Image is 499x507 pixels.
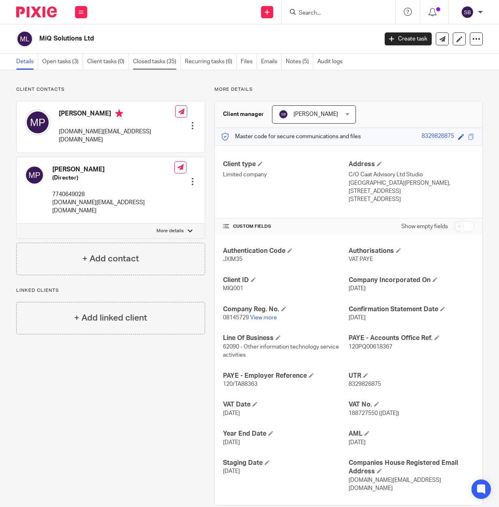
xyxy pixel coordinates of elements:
img: svg%3E [16,30,33,47]
span: [DATE] [349,286,366,291]
img: svg%3E [25,109,51,135]
a: Open tasks (3) [42,54,83,70]
a: Notes (5) [286,54,313,70]
img: svg%3E [461,6,474,19]
h4: Company Reg. No. [223,305,349,314]
h4: + Add contact [82,252,139,265]
span: [DATE] [223,468,240,474]
a: Emails [261,54,282,70]
a: Recurring tasks (6) [185,54,237,70]
span: [DOMAIN_NAME][EMAIL_ADDRESS][DOMAIN_NAME] [349,477,441,491]
h4: + Add linked client [74,312,147,324]
h4: Company Incorporated On [349,276,474,285]
h4: Staging Date [223,459,349,467]
h3: Client manager [223,110,264,118]
h4: Confirmation Statement Date [349,305,474,314]
h4: Companies House Registered Email Address [349,459,474,476]
p: Client contacts [16,86,205,93]
p: More details [156,228,184,234]
a: Files [241,54,257,70]
a: Details [16,54,38,70]
span: [PERSON_NAME] [293,111,338,117]
a: Closed tasks (35) [133,54,181,70]
h4: AML [349,430,474,438]
a: View more [250,315,277,321]
i: Primary [115,109,123,118]
h5: (Director) [52,174,174,182]
h4: [PERSON_NAME] [52,165,174,174]
p: [STREET_ADDRESS] [349,195,474,203]
h4: UTR [349,372,474,380]
span: 62090 - Other information technology service activities [223,344,339,358]
span: [DATE] [349,440,366,445]
h4: [PERSON_NAME] [59,109,175,120]
span: 8329826875 [349,381,381,387]
p: Linked clients [16,287,205,294]
p: Master code for secure communications and files [221,133,361,141]
h2: MiQ Solutions Ltd [39,34,306,43]
h4: Address [349,160,474,169]
span: 120PQ00618367 [349,344,392,350]
p: C/O Caat Advisory Ltd Studio [GEOGRAPHIC_DATA][PERSON_NAME], [STREET_ADDRESS] [349,171,474,195]
span: [DATE] [349,315,366,321]
p: More details [214,86,483,93]
div: 8329826875 [422,132,454,141]
span: JXIM35 [223,257,242,262]
p: 7740649028 [52,190,174,199]
p: Limited company [223,171,349,179]
span: VAT PAYE [349,257,373,262]
h4: Year End Date [223,430,349,438]
h4: CUSTOM FIELDS [223,223,349,230]
img: svg%3E [278,109,288,119]
h4: Authorisations [349,247,474,255]
a: Create task [385,32,432,45]
img: Pixie [16,6,57,17]
span: [DATE] [223,411,240,416]
h4: VAT No. [349,400,474,409]
input: Search [298,10,371,17]
span: [DATE] [223,440,240,445]
h4: PAYE - Accounts Office Ref. [349,334,474,342]
h4: VAT Date [223,400,349,409]
h4: Client type [223,160,349,169]
label: Show empty fields [401,222,448,231]
img: svg%3E [25,165,44,185]
p: [DOMAIN_NAME][EMAIL_ADDRESS][DOMAIN_NAME] [52,199,174,215]
span: 188727550 ([DATE]) [349,411,399,416]
span: 120/TA88363 [223,381,257,387]
a: Audit logs [317,54,347,70]
p: [DOMAIN_NAME][EMAIL_ADDRESS][DOMAIN_NAME] [59,128,175,144]
h4: Client ID [223,276,349,285]
h4: Line Of Business [223,334,349,342]
span: MIQ001 [223,286,243,291]
h4: PAYE - Employer Reference [223,372,349,380]
a: Client tasks (0) [87,54,129,70]
span: 08145729 [223,315,249,321]
h4: Authentication Code [223,247,349,255]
